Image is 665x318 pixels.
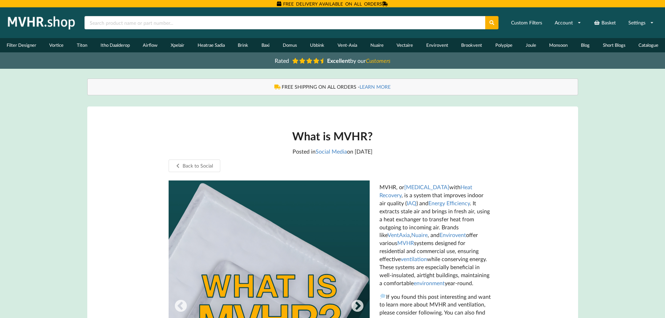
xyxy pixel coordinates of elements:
b: Excellent [327,57,350,64]
input: Search product name or part number... [84,16,485,29]
i: Customers [366,57,390,64]
a: Nuaire [411,231,428,238]
p: MVHR, or with , is a system that improves indoor air quality ( ) and . It extracts stale air and ... [379,183,491,287]
a: Nuaire [364,38,390,52]
a: Custom Filters [507,16,547,29]
button: Next [350,299,364,313]
a: Short Blogs [596,38,632,52]
a: Polypipe [489,38,519,52]
img: mvhr.shop.png [5,14,78,31]
a: Joule [519,38,543,52]
a: Energy Efficiency [428,200,470,206]
button: Previous [174,299,188,313]
a: Basket [589,16,620,29]
a: Rated Excellentby ourCustomers [270,55,396,66]
a: Domus [276,38,304,52]
a: MVHR [397,239,414,246]
a: Heatrae Sadia [191,38,231,52]
a: Social Media [316,148,347,155]
a: LEARN MORE [360,84,391,90]
a: IAQ [407,200,416,206]
a: Settings [624,16,658,29]
a: Vent-Axia [331,38,364,52]
a: Airflow [136,38,164,52]
a: Itho Daalderop [94,38,136,52]
a: Titon [70,38,94,52]
a: Brink [231,38,255,52]
a: Blog [574,38,596,52]
span: Posted in on [DATE] [293,148,372,155]
a: Account [550,16,586,29]
a: Envirovent [420,38,455,52]
a: Envirovent [439,231,466,238]
a: Monsoon [543,38,575,52]
span: by our [327,57,390,64]
a: Vortice [43,38,71,52]
a: Catalogue [632,38,665,52]
a: Xpelair [164,38,191,52]
a: Ubbink [303,38,331,52]
a: [MEDICAL_DATA] [404,184,449,190]
a: VentAxia [387,231,410,238]
a: Vectaire [390,38,420,52]
img: 💭 [380,294,386,299]
a: Baxi [255,38,276,52]
a: ventilation [401,256,427,262]
a: environment [414,280,445,286]
span: Rated [275,57,289,64]
div: FREE SHIPPING ON ALL ORDERS - [95,83,571,90]
a: Back to Social [169,160,221,172]
h1: What is MVHR? [169,129,496,143]
a: Brookvent [455,38,489,52]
